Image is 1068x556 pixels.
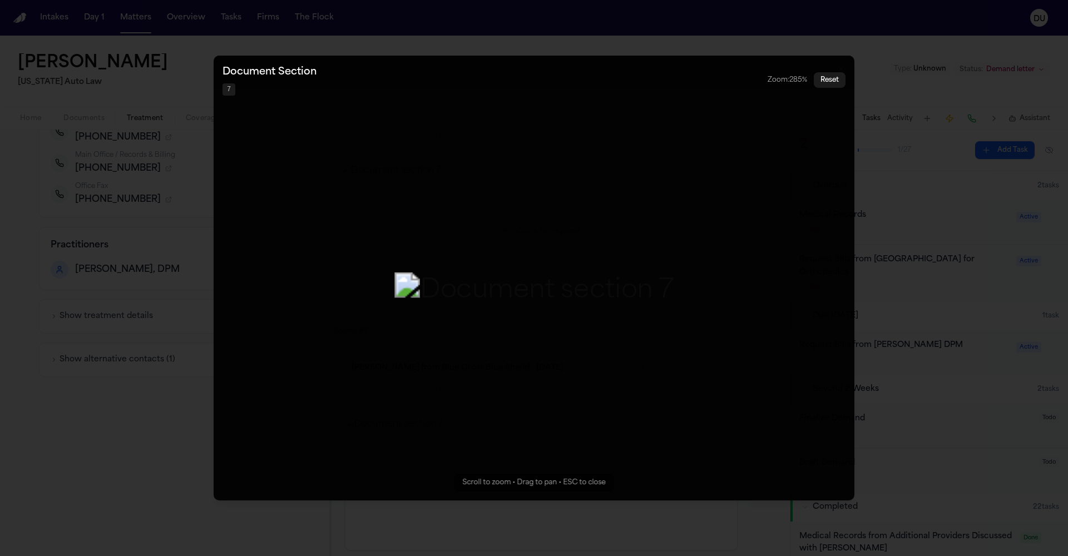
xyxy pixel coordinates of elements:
[454,474,615,492] div: Scroll to zoom • Drag to pan • ESC to close
[814,72,845,88] button: Reset
[214,56,854,500] button: Zoomable image viewer. Use mouse wheel to zoom, drag to pan, or press R to reset.
[222,64,317,80] h3: Document Section
[768,76,807,85] div: Zoom: 285 %
[222,83,235,96] span: 7
[394,272,674,310] img: Document section 7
